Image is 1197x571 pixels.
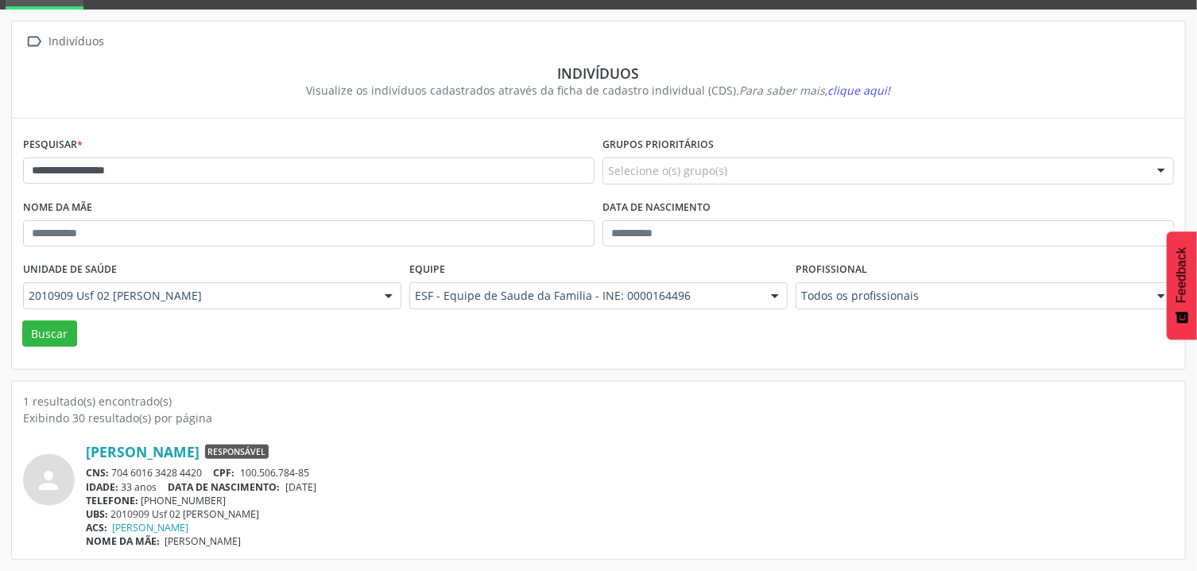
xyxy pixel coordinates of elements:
[86,443,199,460] a: [PERSON_NAME]
[205,445,269,459] span: Responsável
[113,521,189,534] a: [PERSON_NAME]
[86,521,107,534] span: ACS:
[29,288,369,304] span: 2010909 Usf 02 [PERSON_NAME]
[23,196,92,220] label: Nome da mãe
[796,258,867,282] label: Profissional
[34,64,1163,82] div: Indivíduos
[23,410,1174,426] div: Exibindo 30 resultado(s) por página
[86,466,109,480] span: CNS:
[46,30,107,53] div: Indivíduos
[86,466,1174,480] div: 704 6016 3428 4420
[23,133,83,157] label: Pesquisar
[602,196,711,220] label: Data de nascimento
[409,258,445,282] label: Equipe
[23,393,1174,410] div: 1 resultado(s) encontrado(s)
[1175,247,1189,303] span: Feedback
[86,480,1174,494] div: 33 anos
[23,30,46,53] i: 
[740,83,891,98] i: Para saber mais,
[801,288,1141,304] span: Todos os profissionais
[23,30,107,53] a:  Indivíduos
[35,466,64,495] i: person
[165,534,242,548] span: [PERSON_NAME]
[285,480,316,494] span: [DATE]
[608,162,727,179] span: Selecione o(s) grupo(s)
[22,320,77,348] button: Buscar
[86,534,160,548] span: NOME DA MÃE:
[86,480,118,494] span: IDADE:
[86,507,1174,521] div: 2010909 Usf 02 [PERSON_NAME]
[86,494,138,507] span: TELEFONE:
[86,507,108,521] span: UBS:
[34,82,1163,99] div: Visualize os indivíduos cadastrados através da ficha de cadastro individual (CDS).
[86,494,1174,507] div: [PHONE_NUMBER]
[415,288,755,304] span: ESF - Equipe de Saude da Familia - INE: 0000164496
[214,466,235,480] span: CPF:
[23,258,117,282] label: Unidade de saúde
[602,133,714,157] label: Grupos prioritários
[828,83,891,98] span: clique aqui!
[169,480,281,494] span: DATA DE NASCIMENTO:
[1167,231,1197,340] button: Feedback - Mostrar pesquisa
[240,466,309,480] span: 100.506.784-85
